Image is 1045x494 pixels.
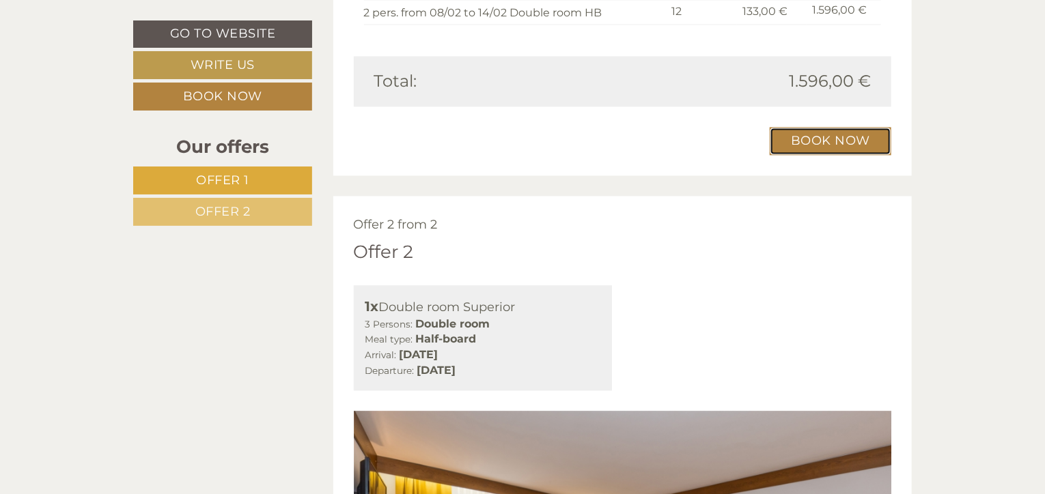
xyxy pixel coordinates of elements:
[243,10,296,33] div: [DATE]
[789,70,871,93] span: 1.596,00 €
[133,51,312,79] a: Write us
[417,364,456,377] b: [DATE]
[133,134,312,160] div: Our offers
[20,66,176,76] small: 19:26
[365,349,397,360] small: Arrival:
[365,365,415,376] small: Departure:
[458,355,538,383] button: Send
[195,204,251,219] span: Offer 2
[416,317,490,330] b: Double room
[416,332,477,345] b: Half-board
[365,298,379,315] b: 1x
[133,20,312,48] a: Go to website
[400,348,438,361] b: [DATE]
[364,70,623,93] div: Total:
[10,37,182,78] div: Hello, how can we help you?
[133,83,312,111] a: Book now
[770,127,891,155] a: Book now
[196,173,249,188] span: Offer 1
[365,334,413,345] small: Meal type:
[365,297,601,317] div: Double room Superior
[354,239,414,265] div: Offer 2
[354,217,438,232] span: Offer 2 from 2
[742,5,788,18] span: 133,00 €
[365,319,413,330] small: 3 Persons:
[20,40,176,50] div: Hotel Mondschein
